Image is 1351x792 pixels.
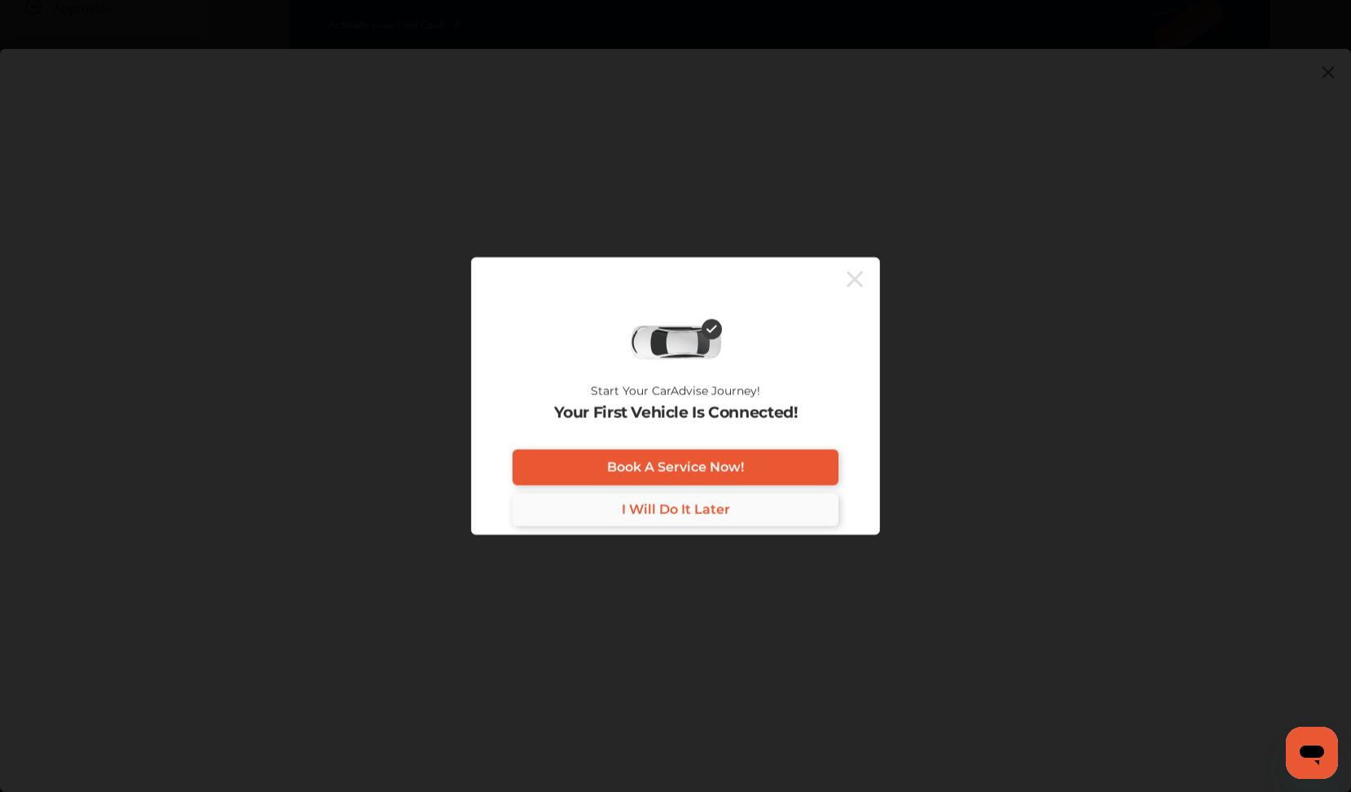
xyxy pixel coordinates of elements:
a: Book A Service Now! [513,449,838,485]
img: check-icon.521c8815.svg [702,319,722,339]
p: Your First Vehicle Is Connected! [554,403,798,421]
a: I Will Do It Later [513,493,838,526]
span: I Will Do It Later [622,502,730,517]
p: Start Your CarAdvise Journey! [591,384,760,397]
span: Book A Service Now! [607,460,744,475]
img: diagnose-vehicle.c84bcb0a.svg [629,325,722,361]
iframe: Button to launch messaging window [1286,727,1338,779]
